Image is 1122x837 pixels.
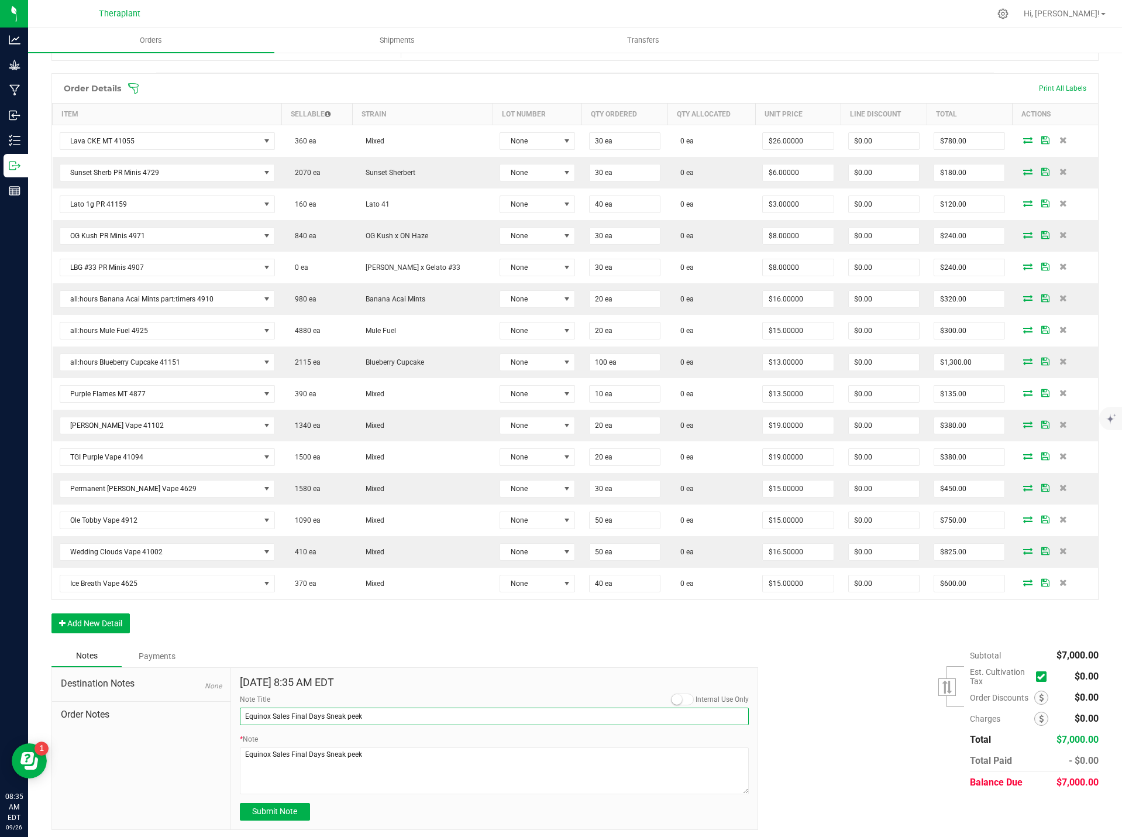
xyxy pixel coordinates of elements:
span: Submit Note [252,807,297,816]
span: None [500,354,560,371]
p: 09/26 [5,823,23,832]
label: Note [240,734,258,745]
span: 0 ea [674,516,694,524]
span: 840 ea [289,232,316,240]
span: None [500,164,560,181]
span: Delete Order Detail [1054,389,1072,396]
input: 0 [763,449,833,465]
span: NO DATA FOUND [60,164,275,181]
input: 0 [590,164,660,181]
span: Mixed [360,548,384,556]
input: 0 [849,449,919,465]
input: 0 [590,386,660,402]
span: None [500,323,560,339]
input: 0 [849,386,919,402]
span: 0 ea [674,358,694,366]
span: 0 ea [674,327,694,335]
span: 0 ea [674,485,694,493]
span: Order Notes [61,708,222,722]
iframe: Resource center unread badge [35,742,49,756]
input: 0 [590,354,660,371]
span: Delete Order Detail [1054,294,1072,301]
h4: [DATE] 8:35 AM EDT [240,677,749,688]
span: Lato 1g PR 41159 [60,196,260,212]
th: Qty Ordered [582,104,667,125]
span: None [500,386,560,402]
th: Actions [1012,104,1098,125]
span: Mixed [360,453,384,461]
span: Save Order Detail [1037,168,1054,175]
input: 0 [590,259,660,276]
span: 0 ea [674,169,694,177]
input: 0 [590,544,660,560]
input: 0 [934,575,1004,592]
input: 0 [849,575,919,592]
input: 0 [590,575,660,592]
span: OG Kush PR Minis 4971 [60,228,260,244]
input: 0 [934,386,1004,402]
span: None [500,417,560,434]
input: 0 [934,354,1004,371]
label: Note Title [240,694,270,705]
div: Manage settings [996,8,1010,19]
span: 410 ea [289,548,316,556]
input: 0 [849,133,919,149]
span: Save Order Detail [1037,484,1054,491]
input: 0 [590,291,660,307]
button: Submit Note [240,803,310,821]
span: Transfers [611,35,675,46]
input: 0 [934,196,1004,212]
a: Transfers [521,28,767,53]
span: NO DATA FOUND [60,512,275,529]
inline-svg: Analytics [9,34,20,46]
inline-svg: Inventory [9,135,20,146]
span: Save Order Detail [1037,358,1054,365]
input: 0 [934,259,1004,276]
span: Save Order Detail [1037,389,1054,396]
inline-svg: Reports [9,185,20,197]
span: LBG #33 PR Minis 4907 [60,259,260,276]
input: 0 [934,512,1004,529]
span: NO DATA FOUND [60,480,275,498]
input: 0 [849,259,919,276]
span: 2070 ea [289,169,321,177]
inline-svg: Manufacturing [9,84,20,96]
span: - $0.00 [1069,755,1099,766]
span: Save Order Detail [1037,294,1054,301]
span: Save Order Detail [1037,263,1054,270]
span: Delete Order Detail [1054,579,1072,586]
input: 0 [934,449,1004,465]
span: $0.00 [1075,713,1099,724]
span: Delete Order Detail [1054,421,1072,428]
th: Sellable [282,104,353,125]
span: Ice Breath Vape 4625 [60,575,260,592]
th: Item [53,104,282,125]
span: Mixed [360,421,384,430]
span: 0 ea [674,579,694,588]
input: 0 [763,196,833,212]
input: 0 [849,512,919,529]
span: Delete Order Detail [1054,231,1072,238]
input: 0 [763,133,833,149]
span: Save Order Detail [1037,579,1054,586]
div: Payments [122,646,192,667]
span: NO DATA FOUND [60,290,275,308]
span: Balance Due [970,777,1023,788]
input: 0 [849,417,919,434]
span: Delete Order Detail [1054,547,1072,554]
span: None [500,228,560,244]
span: NO DATA FOUND [60,448,275,466]
span: 0 ea [674,390,694,398]
th: Qty Allocated [667,104,755,125]
span: Save Order Detail [1037,421,1054,428]
input: 0 [934,481,1004,497]
span: NO DATA FOUND [60,543,275,561]
span: 390 ea [289,390,316,398]
span: 0 ea [674,232,694,240]
span: Delete Order Detail [1054,516,1072,523]
span: all:hours Blueberry Cupcake 41151 [60,354,260,371]
span: $0.00 [1075,671,1099,682]
span: $0.00 [1075,692,1099,703]
span: Wedding Clouds Vape 41002 [60,544,260,560]
span: NO DATA FOUND [60,195,275,213]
